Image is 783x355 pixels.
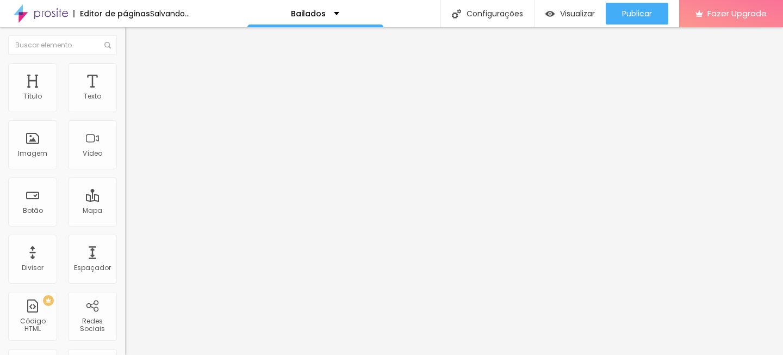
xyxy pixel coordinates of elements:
[73,10,150,17] div: Editor de páginas
[18,150,47,157] div: Imagem
[23,207,43,215] div: Botão
[707,9,767,18] span: Fazer Upgrade
[545,9,555,19] img: view-1.svg
[560,9,595,18] span: Visualizar
[535,3,606,25] button: Visualizar
[83,150,102,157] div: Vídeo
[11,317,54,333] div: Código HTML
[84,93,101,100] div: Texto
[622,9,652,18] span: Publicar
[125,27,783,355] iframe: Editor
[22,264,43,272] div: Divisor
[74,264,111,272] div: Espaçador
[150,10,190,17] div: Salvando...
[23,93,42,100] div: Título
[291,10,326,17] p: Bailados
[606,3,668,25] button: Publicar
[83,207,102,215] div: Mapa
[8,35,117,55] input: Buscar elemento
[452,9,461,19] img: Icone
[104,42,111,48] img: Icone
[71,317,114,333] div: Redes Sociais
